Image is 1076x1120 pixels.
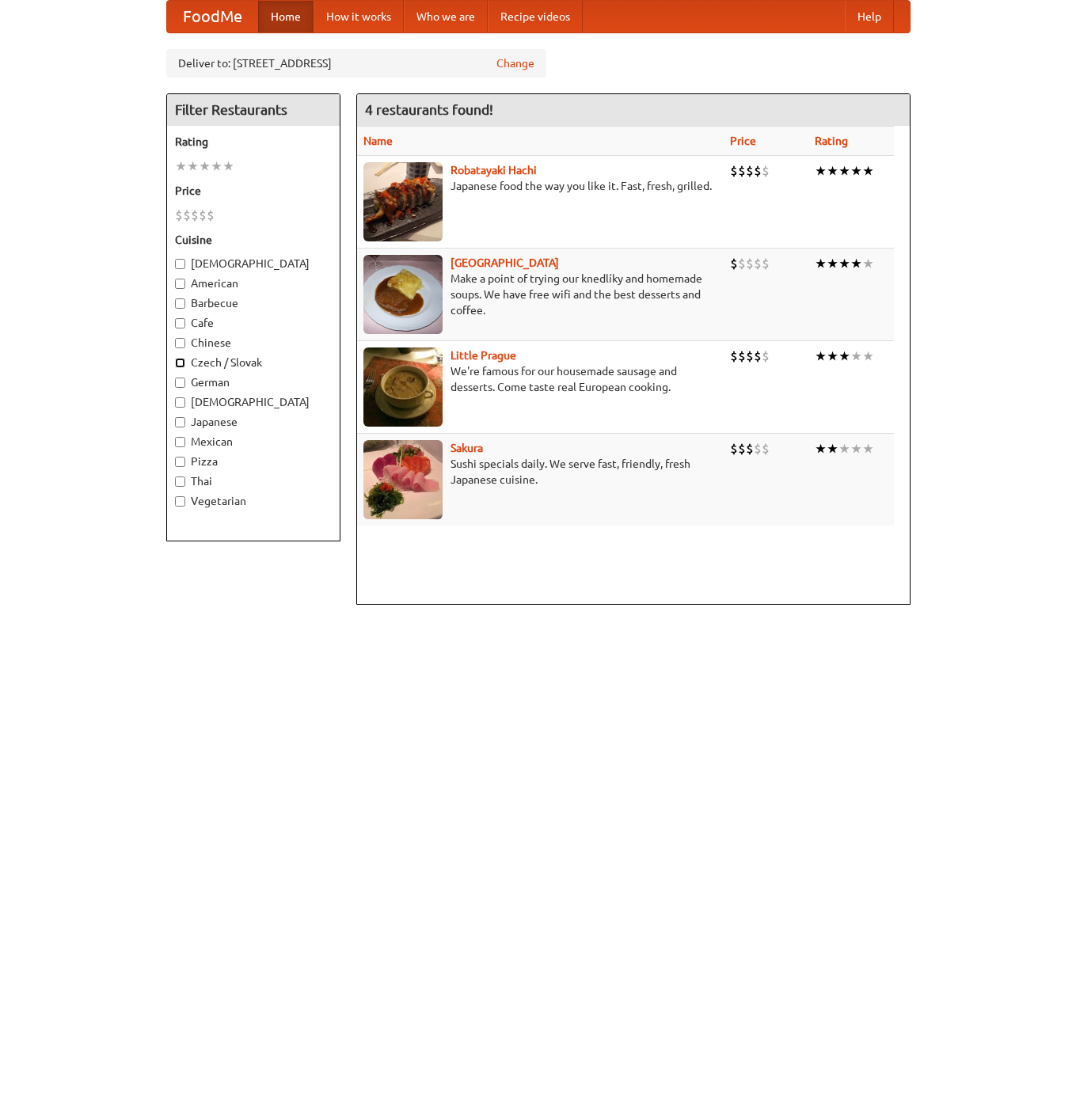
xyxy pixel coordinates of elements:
[746,162,754,180] li: $
[175,279,185,289] input: American
[404,1,488,32] a: Who we are
[838,162,850,180] li: ★
[175,434,332,450] label: Mexican
[363,363,718,395] p: We're famous for our housemade sausage and desserts. Come taste real European cooking.
[166,49,546,78] div: Deliver to: [STREET_ADDRESS]
[850,255,862,272] li: ★
[175,414,332,430] label: Japanese
[451,442,483,454] a: Sakura
[746,255,754,272] li: $
[762,255,770,272] li: $
[838,255,850,272] li: ★
[815,347,827,365] li: ★
[762,162,770,180] li: $
[488,1,583,32] a: Recipe videos
[730,255,738,272] li: $
[175,275,332,291] label: American
[738,255,746,272] li: $
[175,256,332,271] label: [DEMOGRAPHIC_DATA]
[815,162,827,180] li: ★
[191,207,199,224] li: $
[363,347,443,427] img: littleprague.jpg
[175,473,332,489] label: Thai
[838,347,850,365] li: ★
[363,178,718,194] p: Japanese food the way you like it. Fast, fresh, grilled.
[363,255,443,334] img: czechpoint.jpg
[850,162,862,180] li: ★
[754,347,762,365] li: $
[451,164,537,177] a: Robatayaki Hachi
[827,347,838,365] li: ★
[815,135,848,147] a: Rating
[862,347,874,365] li: ★
[496,55,534,71] a: Change
[451,256,559,269] a: [GEOGRAPHIC_DATA]
[827,255,838,272] li: ★
[175,457,185,467] input: Pizza
[845,1,894,32] a: Help
[815,440,827,457] li: ★
[815,255,827,272] li: ★
[762,440,770,457] li: $
[175,394,332,410] label: [DEMOGRAPHIC_DATA]
[738,440,746,457] li: $
[175,259,185,269] input: [DEMOGRAPHIC_DATA]
[762,347,770,365] li: $
[827,162,838,180] li: ★
[754,255,762,272] li: $
[175,355,332,370] label: Czech / Slovak
[199,207,207,224] li: $
[363,440,443,519] img: sakura.jpg
[175,358,185,368] input: Czech / Slovak
[175,378,185,388] input: German
[175,374,332,390] label: German
[183,207,191,224] li: $
[363,135,393,147] a: Name
[730,135,756,147] a: Price
[175,158,187,175] li: ★
[862,255,874,272] li: ★
[862,440,874,457] li: ★
[175,338,185,348] input: Chinese
[258,1,314,32] a: Home
[365,102,493,117] ng-pluralize: 4 restaurants found!
[730,347,738,365] li: $
[175,496,185,507] input: Vegetarian
[199,158,211,175] li: ★
[207,207,215,224] li: $
[838,440,850,457] li: ★
[363,271,718,318] p: Make a point of trying our knedlíky and homemade soups. We have free wifi and the best desserts a...
[175,493,332,509] label: Vegetarian
[827,440,838,457] li: ★
[175,476,185,487] input: Thai
[363,456,718,488] p: Sushi specials daily. We serve fast, friendly, fresh Japanese cuisine.
[451,349,516,362] a: Little Prague
[175,397,185,408] input: [DEMOGRAPHIC_DATA]
[167,94,340,126] h4: Filter Restaurants
[167,1,258,32] a: FoodMe
[175,295,332,311] label: Barbecue
[175,183,332,199] h5: Price
[175,454,332,469] label: Pizza
[738,347,746,365] li: $
[175,318,185,328] input: Cafe
[850,440,862,457] li: ★
[175,335,332,351] label: Chinese
[175,417,185,427] input: Japanese
[211,158,222,175] li: ★
[862,162,874,180] li: ★
[175,315,332,331] label: Cafe
[746,347,754,365] li: $
[175,232,332,248] h5: Cuisine
[175,437,185,447] input: Mexican
[187,158,199,175] li: ★
[363,162,443,241] img: robatayaki.jpg
[754,162,762,180] li: $
[175,134,332,150] h5: Rating
[754,440,762,457] li: $
[222,158,234,175] li: ★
